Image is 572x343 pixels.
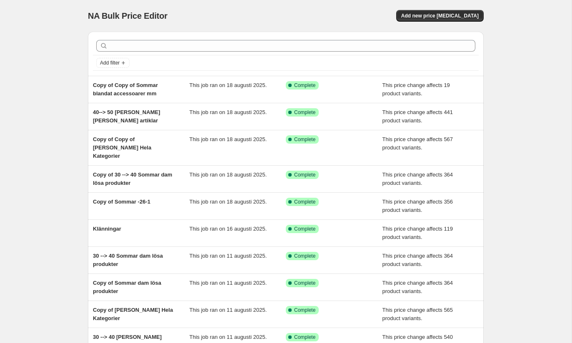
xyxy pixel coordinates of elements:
[190,307,267,313] span: This job ran on 11 augusti 2025.
[294,109,315,116] span: Complete
[382,82,450,97] span: This price change affects 19 product variants.
[190,82,267,88] span: This job ran on 18 augusti 2025.
[294,334,315,341] span: Complete
[190,253,267,259] span: This job ran on 11 augusti 2025.
[396,10,484,22] button: Add new price [MEDICAL_DATA]
[382,253,453,267] span: This price change affects 364 product variants.
[88,11,167,20] span: NA Bulk Price Editor
[190,171,267,178] span: This job ran on 18 augusti 2025.
[93,171,172,186] span: Copy of 30 --> 40 Sommar dam lösa produkter
[382,171,453,186] span: This price change affects 364 product variants.
[294,307,315,313] span: Complete
[382,199,453,213] span: This price change affects 356 product variants.
[294,280,315,286] span: Complete
[93,109,160,124] span: 40--> 50 [PERSON_NAME] [PERSON_NAME] artiklar
[382,136,453,151] span: This price change affects 567 product variants.
[190,136,267,142] span: This job ran on 18 augusti 2025.
[294,82,315,89] span: Complete
[382,280,453,294] span: This price change affects 364 product variants.
[93,307,173,321] span: Copy of [PERSON_NAME] Hela Kategorier
[294,171,315,178] span: Complete
[294,253,315,259] span: Complete
[190,334,267,340] span: This job ran on 11 augusti 2025.
[93,199,150,205] span: Copy of Sommar -26-1
[190,280,267,286] span: This job ran on 11 augusti 2025.
[382,307,453,321] span: This price change affects 565 product variants.
[401,12,479,19] span: Add new price [MEDICAL_DATA]
[93,226,121,232] span: Klänningar
[190,199,267,205] span: This job ran on 18 augusti 2025.
[190,109,267,115] span: This job ran on 18 augusti 2025.
[93,82,158,97] span: Copy of Copy of Sommar blandat accessoarer mm
[93,280,161,294] span: Copy of Sommar dam lösa produkter
[96,58,130,68] button: Add filter
[294,226,315,232] span: Complete
[190,226,267,232] span: This job ran on 16 augusti 2025.
[382,226,453,240] span: This price change affects 119 product variants.
[382,109,453,124] span: This price change affects 441 product variants.
[93,136,151,159] span: Copy of Copy of [PERSON_NAME] Hela Kategorier
[294,136,315,143] span: Complete
[100,60,120,66] span: Add filter
[93,253,163,267] span: 30 --> 40 Sommar dam lösa produkter
[294,199,315,205] span: Complete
